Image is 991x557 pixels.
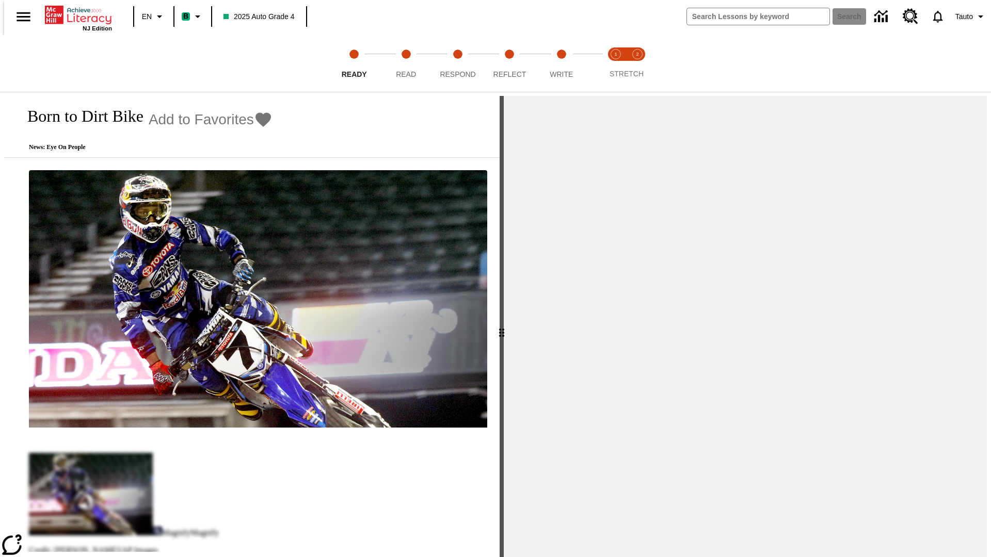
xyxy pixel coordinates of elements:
[45,4,112,31] div: Home
[610,70,644,78] span: STRETCH
[4,96,500,552] div: reading
[924,3,951,30] a: Notifications
[83,25,112,31] span: NJ Edition
[479,35,539,92] button: Reflect step 4 of 5
[614,52,617,57] text: 1
[550,70,573,78] span: Write
[8,2,39,32] button: Open side menu
[687,8,829,25] input: search field
[440,70,475,78] span: Respond
[532,35,592,92] button: Write step 5 of 5
[500,96,504,557] div: Press Enter or Spacebar and then press right and left arrow keys to move the slider
[955,11,973,22] span: Tauto
[149,111,254,128] span: Add to Favorites
[324,35,384,92] button: Ready step 1 of 5
[376,35,436,92] button: Read step 2 of 5
[396,70,416,78] span: Read
[149,110,273,128] button: Add to Favorites - Born to Dirt Bike
[17,143,273,151] p: News: Eye On People
[142,11,152,22] span: EN
[137,7,170,26] button: Language: EN, Select a language
[17,107,143,126] h1: Born to Dirt Bike
[428,35,488,92] button: Respond step 3 of 5
[178,7,208,26] button: Boost Class color is mint green. Change class color
[601,35,631,92] button: Stretch Read step 1 of 2
[897,3,924,30] a: Resource Center, Will open in new tab
[951,7,991,26] button: Profile/Settings
[868,3,897,31] a: Data Center
[183,10,188,23] span: B
[636,52,638,57] text: 2
[342,70,367,78] span: Ready
[29,170,487,428] img: Motocross racer James Stewart flies through the air on his dirt bike.
[223,11,295,22] span: 2025 Auto Grade 4
[493,70,526,78] span: Reflect
[622,35,652,92] button: Stretch Respond step 2 of 2
[504,96,987,557] div: activity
